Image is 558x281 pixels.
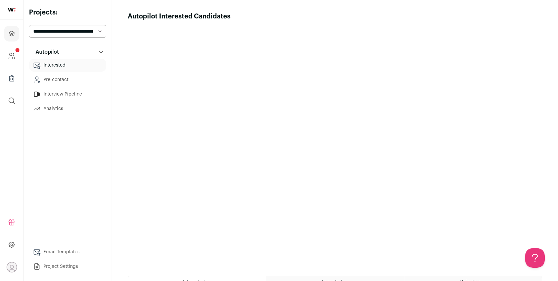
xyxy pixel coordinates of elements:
[525,248,545,268] iframe: Toggle Customer Support
[29,8,106,17] h2: Projects:
[29,245,106,259] a: Email Templates
[7,262,17,272] button: Open dropdown
[29,59,106,72] a: Interested
[128,21,542,268] iframe: Autopilot Interested
[32,48,59,56] p: Autopilot
[128,12,230,21] h1: Autopilot Interested Candidates
[29,45,106,59] button: Autopilot
[29,73,106,86] a: Pre-contact
[29,102,106,115] a: Analytics
[8,8,15,12] img: wellfound-shorthand-0d5821cbd27db2630d0214b213865d53afaa358527fdda9d0ea32b1df1b89c2c.svg
[4,70,19,86] a: Company Lists
[4,48,19,64] a: Company and ATS Settings
[4,26,19,42] a: Projects
[29,260,106,273] a: Project Settings
[29,88,106,101] a: Interview Pipeline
